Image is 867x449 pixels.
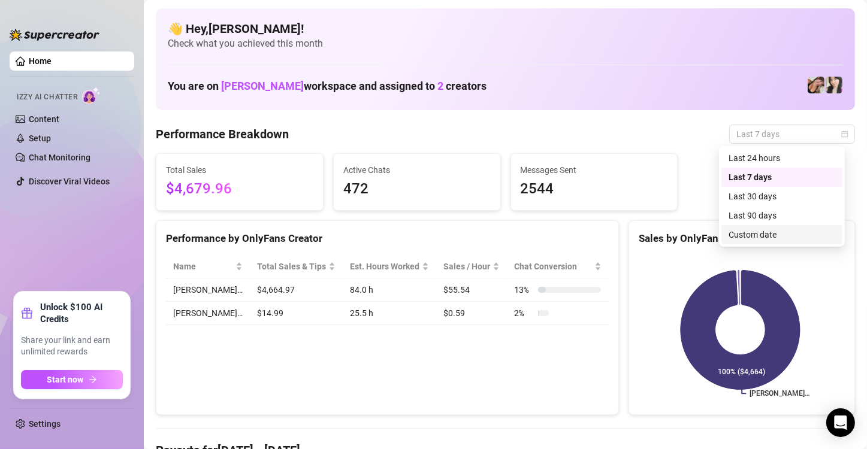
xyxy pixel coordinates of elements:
span: Check what you achieved this month [168,37,843,50]
a: Discover Viral Videos [29,177,110,186]
td: $14.99 [250,302,343,325]
a: Chat Monitoring [29,153,90,162]
img: logo-BBDzfeDw.svg [10,29,99,41]
td: $4,664.97 [250,278,343,302]
a: Settings [29,419,61,429]
text: [PERSON_NAME]… [750,390,809,398]
td: 25.5 h [343,302,436,325]
span: Total Sales [166,163,313,177]
th: Total Sales & Tips [250,255,343,278]
span: 2 [437,80,443,92]
div: Open Intercom Messenger [826,408,855,437]
div: Last 7 days [729,171,835,184]
td: [PERSON_NAME]… [166,302,250,325]
div: Last 90 days [729,209,835,222]
th: Chat Conversion [507,255,608,278]
span: calendar [841,131,848,138]
span: gift [21,307,33,319]
h1: You are on workspace and assigned to creators [168,80,487,93]
a: Content [29,114,59,124]
span: Share your link and earn unlimited rewards [21,335,123,358]
span: Last 7 days [736,125,848,143]
td: $55.54 [436,278,507,302]
div: Sales by OnlyFans Creator [639,230,845,247]
strong: Unlock $100 AI Credits [40,301,123,325]
td: $0.59 [436,302,507,325]
a: Home [29,56,52,66]
button: Start nowarrow-right [21,370,123,389]
span: Name [173,260,233,273]
div: Custom date [729,228,835,241]
div: Last 24 hours [729,151,835,165]
th: Name [166,255,250,278]
span: [PERSON_NAME] [221,80,304,92]
span: 472 [343,178,491,201]
td: [PERSON_NAME]… [166,278,250,302]
span: Start now [47,375,84,384]
span: Izzy AI Chatter [17,92,77,103]
span: arrow-right [89,375,97,384]
span: 2 % [514,307,533,320]
img: AI Chatter [82,87,101,104]
a: Setup [29,134,51,143]
span: Chat Conversion [514,260,591,273]
span: $4,679.96 [166,178,313,201]
img: Christina [808,77,824,93]
div: Performance by OnlyFans Creator [166,230,609,247]
div: Last 90 days [721,206,842,225]
span: 13 % [514,283,533,296]
img: Christina [826,77,842,93]
div: Last 7 days [721,168,842,187]
span: Sales / Hour [443,260,490,273]
h4: 👋 Hey, [PERSON_NAME] ! [168,20,843,37]
th: Sales / Hour [436,255,507,278]
div: Last 30 days [721,187,842,206]
span: Active Chats [343,163,491,177]
div: Est. Hours Worked [350,260,419,273]
div: Last 30 days [729,190,835,203]
h4: Performance Breakdown [156,126,289,142]
span: Total Sales & Tips [257,260,326,273]
div: Last 24 hours [721,148,842,168]
div: Custom date [721,225,842,244]
span: Messages Sent [521,163,668,177]
span: 2544 [521,178,668,201]
td: 84.0 h [343,278,436,302]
